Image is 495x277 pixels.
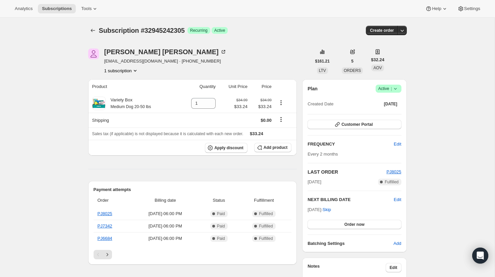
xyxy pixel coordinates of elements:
div: Variety Box [106,97,151,110]
span: Create order [370,28,394,33]
span: $161.21 [315,59,330,64]
button: Edit [394,196,401,203]
span: $33.24 [252,103,272,110]
span: Settings [464,6,480,11]
span: Edit [394,141,401,148]
a: PJ6684 [98,236,112,241]
button: [DATE] [380,99,401,109]
span: Billing date [133,197,198,204]
span: Fulfillment [240,197,287,204]
small: $34.99 [261,98,272,102]
span: Subscriptions [42,6,72,11]
span: [DATE] · 06:00 PM [133,223,198,229]
button: Apply discount [205,143,248,153]
button: Help [421,4,452,13]
span: [DATE] [308,179,321,185]
div: [PERSON_NAME] [PERSON_NAME] [104,49,227,55]
th: Unit Price [218,79,250,94]
h2: FREQUENCY [308,141,394,148]
span: 5 [351,59,353,64]
span: AOV [373,66,382,70]
button: Order now [308,220,401,229]
div: Open Intercom Messenger [472,248,488,264]
span: Fulfilled [259,211,273,216]
button: Shipping actions [276,116,286,123]
span: [DATE] · [308,207,331,212]
button: Add product [254,143,291,152]
a: PJ8025 [386,169,401,174]
h6: Batching Settings [308,240,393,247]
span: Analytics [15,6,33,11]
span: | [391,86,392,91]
button: Product actions [104,67,139,74]
button: Create order [366,26,398,35]
small: $34.99 [236,98,248,102]
h2: NEXT BILLING DATE [308,196,394,203]
span: Subscription #32945242305 [99,27,185,34]
th: Product [88,79,178,94]
span: Every 2 months [308,152,338,157]
img: product img [92,97,106,110]
span: [EMAIL_ADDRESS][DOMAIN_NAME] · [PHONE_NUMBER] [104,58,227,65]
button: Analytics [11,4,37,13]
th: Order [94,193,131,208]
a: PJ8025 [98,211,112,216]
span: [DATE] · 06:00 PM [133,210,198,217]
span: Help [432,6,441,11]
th: Shipping [88,113,178,127]
span: Paid [217,236,225,241]
h3: Notes [308,263,386,272]
span: Fulfilled [385,179,398,185]
span: Add product [264,145,287,150]
span: Customer Portal [341,122,373,127]
button: 5 [347,57,357,66]
span: Sales tax (if applicable) is not displayed because it is calculated with each new order. [92,131,243,136]
span: [DATE] · 06:00 PM [133,235,198,242]
span: LTV [319,68,326,73]
span: Amanda Maerz [88,49,99,59]
h2: Plan [308,85,318,92]
button: Customer Portal [308,120,401,129]
th: Price [250,79,274,94]
span: ORDERS [344,68,361,73]
nav: Pagination [94,250,292,259]
button: PJ8025 [386,169,401,175]
button: Edit [390,139,405,150]
span: Add [393,240,401,247]
small: Medium Dog 20-50 lbs [111,104,151,109]
h2: LAST ORDER [308,169,386,175]
button: Subscriptions [88,26,98,35]
h2: Payment attempts [94,186,292,193]
span: Skip [323,206,331,213]
span: [DATE] [384,101,397,107]
span: Edit [390,265,397,270]
span: Status [202,197,236,204]
button: Next [103,250,112,259]
span: $33.24 [250,131,263,136]
span: Active [378,85,399,92]
span: Paid [217,211,225,216]
button: Tools [77,4,102,13]
span: Order now [344,222,365,227]
button: Add [389,238,405,249]
button: Product actions [276,99,286,106]
button: Subscriptions [38,4,76,13]
button: Skip [319,204,335,215]
span: $0.00 [261,118,272,123]
span: Fulfilled [259,223,273,229]
button: Settings [453,4,484,13]
span: Fulfilled [259,236,273,241]
th: Quantity [178,79,218,94]
span: Recurring [190,28,208,33]
button: Edit [386,263,401,272]
span: Apply discount [214,145,243,151]
span: Paid [217,223,225,229]
span: Tools [81,6,92,11]
span: Active [214,28,225,33]
span: Created Date [308,101,333,107]
span: $32.24 [371,57,384,63]
span: $33.24 [234,103,248,110]
button: $161.21 [311,57,334,66]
